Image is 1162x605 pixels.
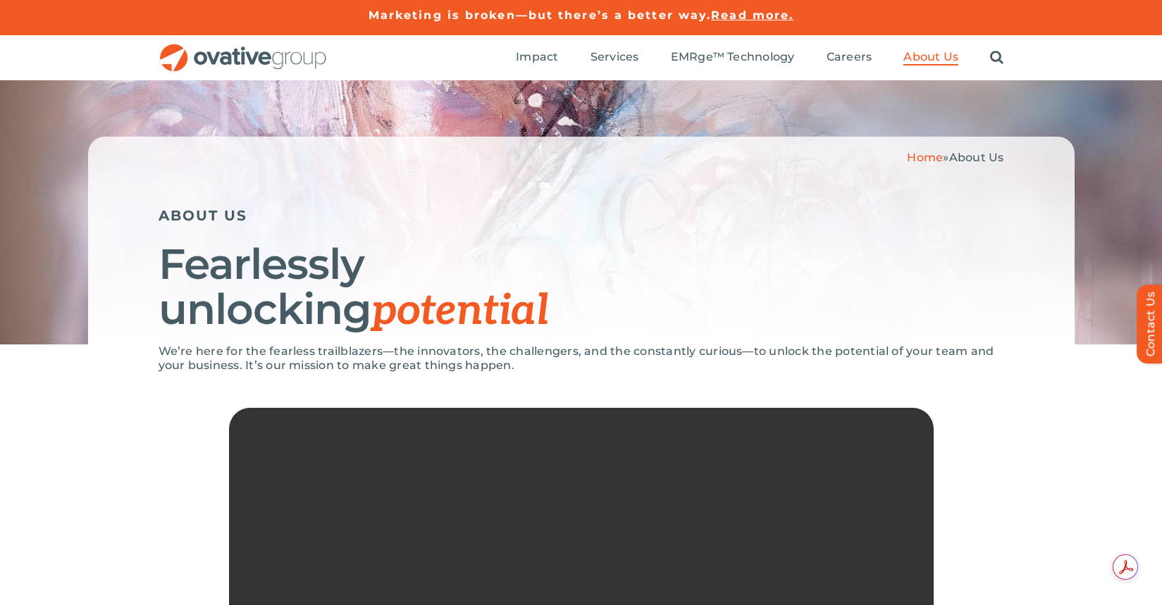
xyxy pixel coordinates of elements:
h1: Fearlessly unlocking [159,242,1004,334]
a: OG_Full_horizontal_RGB [159,42,328,56]
span: EMRge™ Technology [671,50,795,64]
nav: Menu [516,35,1003,80]
p: We’re here for the fearless trailblazers—the innovators, the challengers, and the constantly curi... [159,344,1004,373]
span: potential [371,286,548,337]
span: Services [591,50,639,64]
a: Search [990,50,1003,66]
span: About Us [949,151,1004,164]
a: Read more. [711,8,793,22]
a: Impact [516,50,558,66]
span: » [907,151,1003,164]
a: Home [907,151,943,164]
span: Careers [827,50,872,64]
span: Impact [516,50,558,64]
a: Services [591,50,639,66]
a: Marketing is broken—but there’s a better way. [369,8,712,22]
a: About Us [903,50,958,66]
a: EMRge™ Technology [671,50,795,66]
h5: ABOUT US [159,207,1004,224]
span: About Us [903,50,958,64]
a: Careers [827,50,872,66]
